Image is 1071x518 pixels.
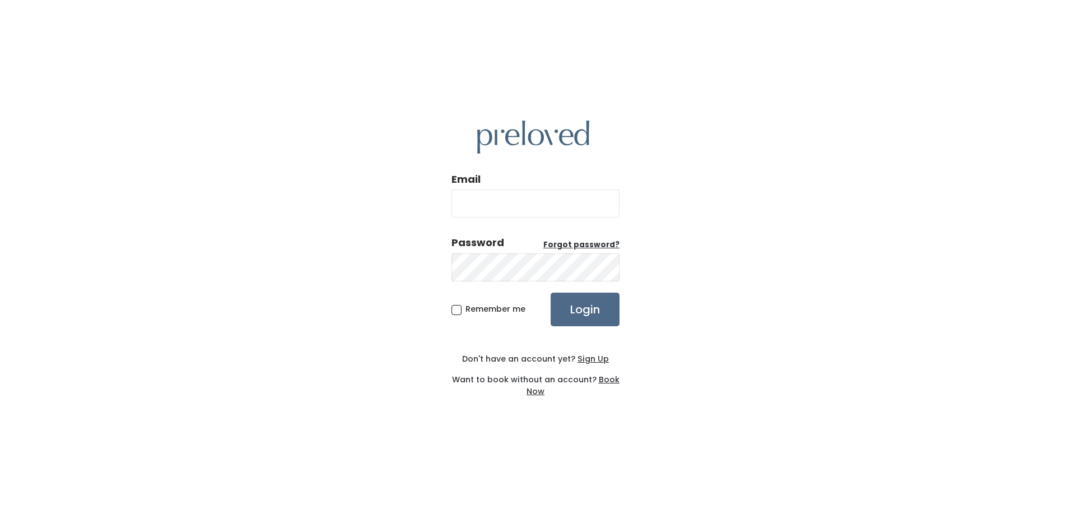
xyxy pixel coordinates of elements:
[578,353,609,364] u: Sign Up
[477,121,589,154] img: preloved logo
[451,353,620,365] div: Don't have an account yet?
[543,239,620,251] a: Forgot password?
[551,293,620,326] input: Login
[575,353,609,364] a: Sign Up
[451,172,481,187] label: Email
[451,235,504,250] div: Password
[465,303,525,314] span: Remember me
[527,374,620,397] a: Book Now
[451,365,620,397] div: Want to book without an account?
